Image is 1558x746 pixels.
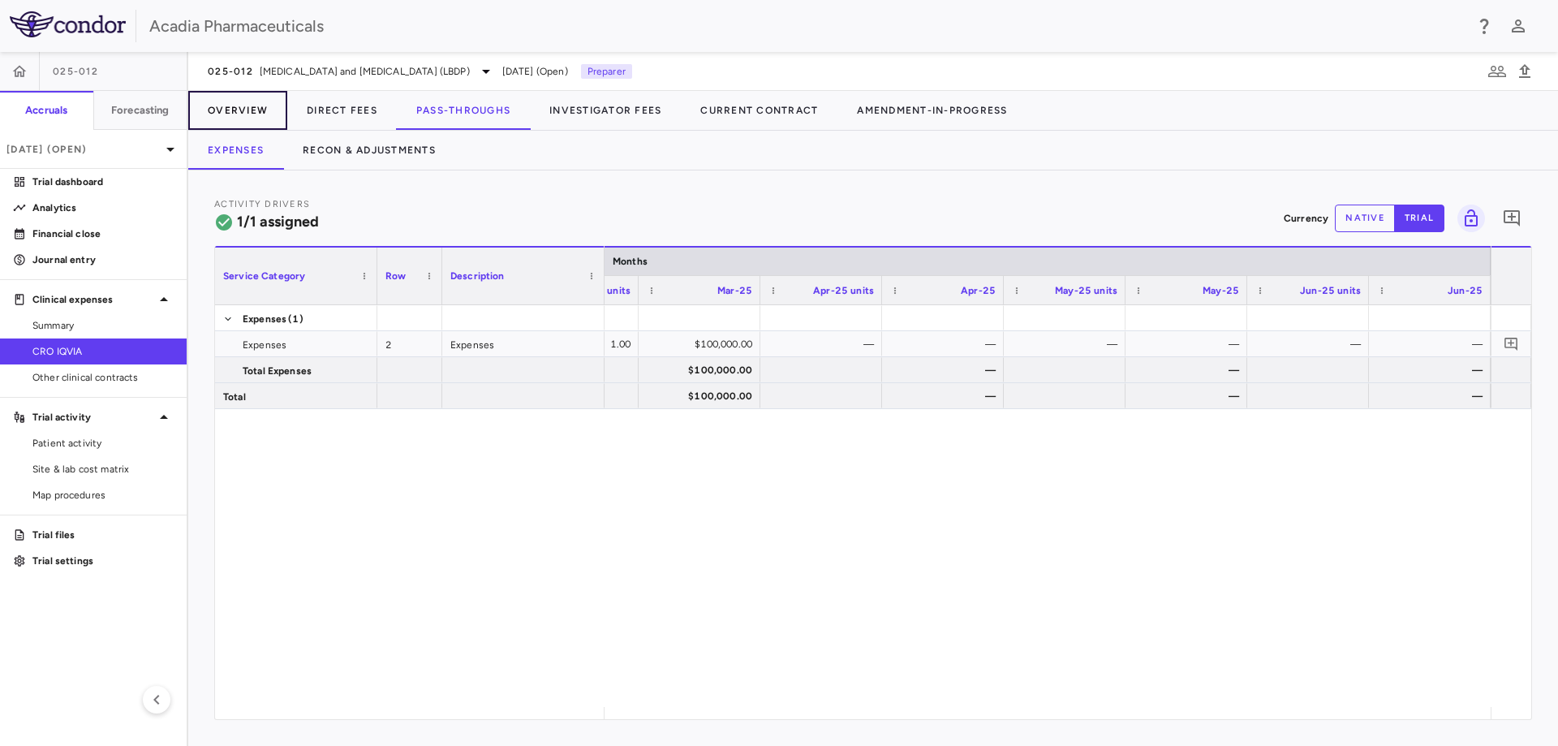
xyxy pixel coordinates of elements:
span: CRO IQVIA [32,344,174,359]
span: Total [223,384,246,410]
button: Direct Fees [287,91,397,130]
div: 2 [377,331,442,356]
span: Description [450,270,505,282]
button: trial [1394,205,1444,232]
span: Service Category [223,270,305,282]
button: Overview [188,91,287,130]
span: 025-012 [208,65,253,78]
span: Mar-25 [717,285,752,296]
button: Investigator Fees [530,91,681,130]
p: Preparer [581,64,632,79]
div: Acadia Pharmaceuticals [149,14,1464,38]
div: — [1384,357,1483,383]
p: Trial activity [32,410,154,425]
span: (1) [288,306,303,332]
span: Site & lab cost matrix [32,462,174,476]
div: — [1262,331,1361,357]
button: Pass-Throughs [397,91,530,130]
span: Activity Drivers [214,199,310,209]
span: May-25 units [1055,285,1117,296]
div: — [1140,357,1239,383]
span: Map procedures [32,488,174,502]
p: Trial settings [32,554,174,568]
span: [DATE] (Open) [502,64,568,79]
span: Patient activity [32,436,174,451]
p: [DATE] (Open) [6,142,161,157]
div: — [897,383,996,409]
button: Amendment-In-Progress [837,91,1026,130]
svg: Add comment [1504,336,1519,351]
p: Analytics [32,201,174,215]
div: — [897,331,996,357]
svg: Add comment [1502,209,1521,228]
h6: Forecasting [111,103,170,118]
span: 025-012 [53,65,98,78]
span: Other clinical contracts [32,370,174,385]
span: Jun-25 units [1300,285,1361,296]
button: Add comment [1498,205,1526,232]
span: Summary [32,318,174,333]
span: Apr-25 [961,285,996,296]
div: $100,000.00 [653,383,752,409]
span: Jun-25 [1448,285,1483,296]
h6: Accruals [25,103,67,118]
span: Expenses [243,332,286,358]
div: — [1140,331,1239,357]
p: Trial files [32,528,174,542]
div: — [1384,383,1483,409]
div: Expenses [442,331,605,356]
span: You do not have permission to lock or unlock grids [1451,205,1485,232]
button: native [1335,205,1395,232]
h6: 1/1 assigned [237,211,319,233]
span: Total Expenses [243,358,312,384]
span: Expenses [243,306,286,332]
div: — [1140,383,1239,409]
div: $100,000.00 [653,357,752,383]
button: Add comment [1500,333,1522,355]
span: [MEDICAL_DATA] and [MEDICAL_DATA] (LBDP) [260,64,470,79]
button: Recon & Adjustments [283,131,455,170]
p: Trial dashboard [32,175,174,189]
span: Months [613,256,648,267]
p: Clinical expenses [32,292,154,307]
div: — [775,331,874,357]
button: Current Contract [681,91,837,130]
div: — [1384,331,1483,357]
div: — [897,357,996,383]
p: Financial close [32,226,174,241]
div: $100,000.00 [653,331,752,357]
span: May-25 [1203,285,1239,296]
p: Journal entry [32,252,174,267]
div: — [1018,331,1117,357]
span: Row [385,270,406,282]
button: Expenses [188,131,283,170]
span: Apr-25 units [813,285,874,296]
img: logo-full-SnFGN8VE.png [10,11,126,37]
p: Currency [1284,211,1328,226]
